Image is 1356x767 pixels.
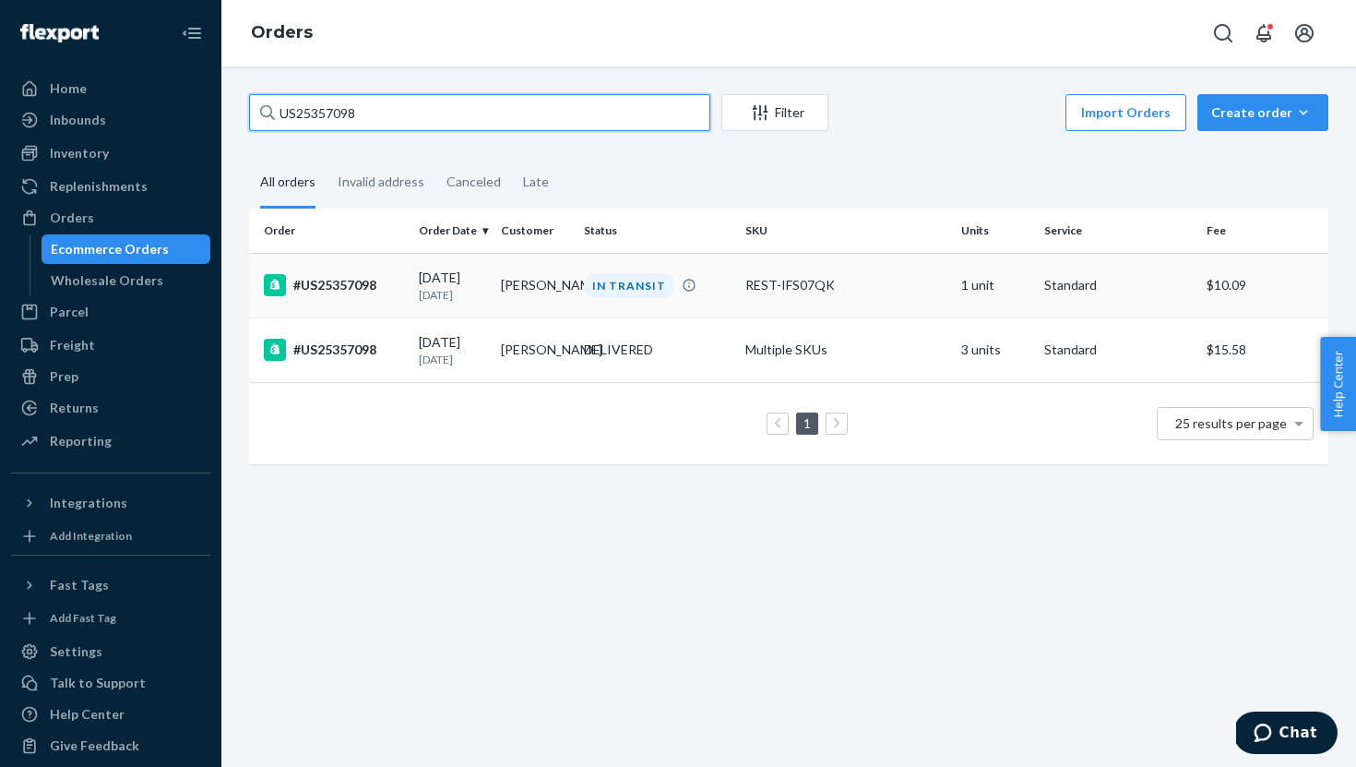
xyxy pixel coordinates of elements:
button: Import Orders [1065,94,1186,131]
a: Add Fast Tag [11,607,210,629]
a: Orders [251,22,313,42]
div: Help Center [50,705,125,724]
a: Orders [11,203,210,233]
a: Freight [11,330,210,360]
div: Add Integration [50,528,132,544]
a: Returns [11,393,210,423]
input: Search orders [249,94,710,131]
button: Talk to Support [11,668,210,698]
div: [DATE] [419,269,487,303]
a: Replenishments [11,172,210,201]
div: Orders [50,209,94,227]
td: [PERSON_NAME] [494,318,577,382]
td: $10.09 [1199,253,1328,318]
div: Create order [1211,103,1314,122]
p: [DATE] [419,287,487,303]
div: Home [50,79,87,98]
a: Page 1 is your current page [800,415,815,431]
div: Filter [722,103,827,122]
div: Integrations [50,494,127,512]
th: Service [1037,209,1199,253]
div: Talk to Support [50,674,146,692]
ol: breadcrumbs [236,6,327,60]
p: Standard [1044,341,1192,359]
th: Order [249,209,411,253]
div: All orders [260,158,315,209]
div: #US25357098 [264,339,404,361]
div: Invalid address [338,158,424,206]
div: Customer [501,222,569,238]
div: Inbounds [50,111,106,129]
div: REST-IFS07QK [745,276,946,294]
a: Inbounds [11,105,210,135]
div: Inventory [50,144,109,162]
button: Help Center [1320,337,1356,431]
button: Give Feedback [11,731,210,761]
div: Ecommerce Orders [51,240,169,258]
th: Fee [1199,209,1328,253]
div: Freight [50,336,95,354]
div: Add Fast Tag [50,610,116,626]
div: Reporting [50,432,112,450]
img: Flexport logo [20,24,99,42]
td: [PERSON_NAME] [494,253,577,318]
td: Multiple SKUs [738,318,954,382]
div: Prep [50,367,78,386]
div: Replenishments [50,177,148,196]
p: [DATE] [419,352,487,367]
th: Units [954,209,1037,253]
button: Open account menu [1286,15,1323,52]
button: Open Search Box [1205,15,1242,52]
div: Give Feedback [50,737,139,755]
div: DELIVERED [584,341,653,359]
a: Ecommerce Orders [42,234,211,264]
div: [DATE] [419,333,487,367]
iframe: Opens a widget where you can chat to one of our agents [1236,712,1338,758]
button: Fast Tags [11,570,210,600]
button: Create order [1197,94,1328,131]
div: Settings [50,642,102,661]
span: 25 results per page [1175,415,1287,431]
a: Inventory [11,138,210,168]
a: Wholesale Orders [42,266,211,295]
th: Status [577,209,739,253]
td: 3 units [954,318,1037,382]
a: Home [11,74,210,103]
div: Wholesale Orders [51,271,163,290]
td: 1 unit [954,253,1037,318]
button: Integrations [11,488,210,518]
div: #US25357098 [264,274,404,296]
td: $15.58 [1199,318,1328,382]
a: Prep [11,362,210,391]
a: Settings [11,637,210,666]
button: Open notifications [1245,15,1282,52]
div: Late [523,158,549,206]
button: Filter [721,94,828,131]
a: Parcel [11,297,210,327]
a: Add Integration [11,525,210,547]
p: Standard [1044,276,1192,294]
div: Returns [50,399,99,417]
a: Help Center [11,700,210,729]
th: Order Date [411,209,494,253]
button: Close Navigation [173,15,210,52]
div: Fast Tags [50,576,109,594]
div: IN TRANSIT [584,273,674,298]
div: Parcel [50,303,89,321]
a: Reporting [11,426,210,456]
th: SKU [738,209,954,253]
div: Canceled [446,158,501,206]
